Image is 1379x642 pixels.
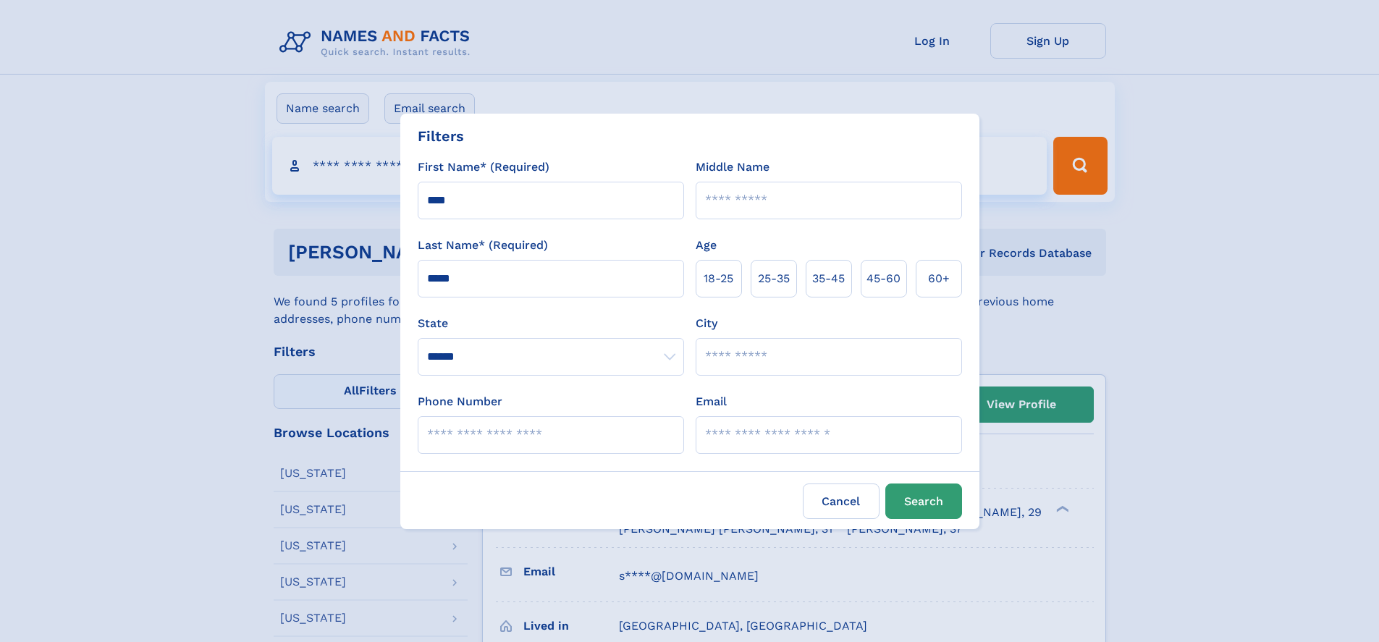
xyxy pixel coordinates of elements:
[696,393,727,410] label: Email
[418,159,549,176] label: First Name* (Required)
[418,393,502,410] label: Phone Number
[696,237,717,254] label: Age
[885,483,962,519] button: Search
[696,159,769,176] label: Middle Name
[812,270,845,287] span: 35‑45
[803,483,880,519] label: Cancel
[418,125,464,147] div: Filters
[696,315,717,332] label: City
[418,237,548,254] label: Last Name* (Required)
[866,270,901,287] span: 45‑60
[418,315,684,332] label: State
[758,270,790,287] span: 25‑35
[928,270,950,287] span: 60+
[704,270,733,287] span: 18‑25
